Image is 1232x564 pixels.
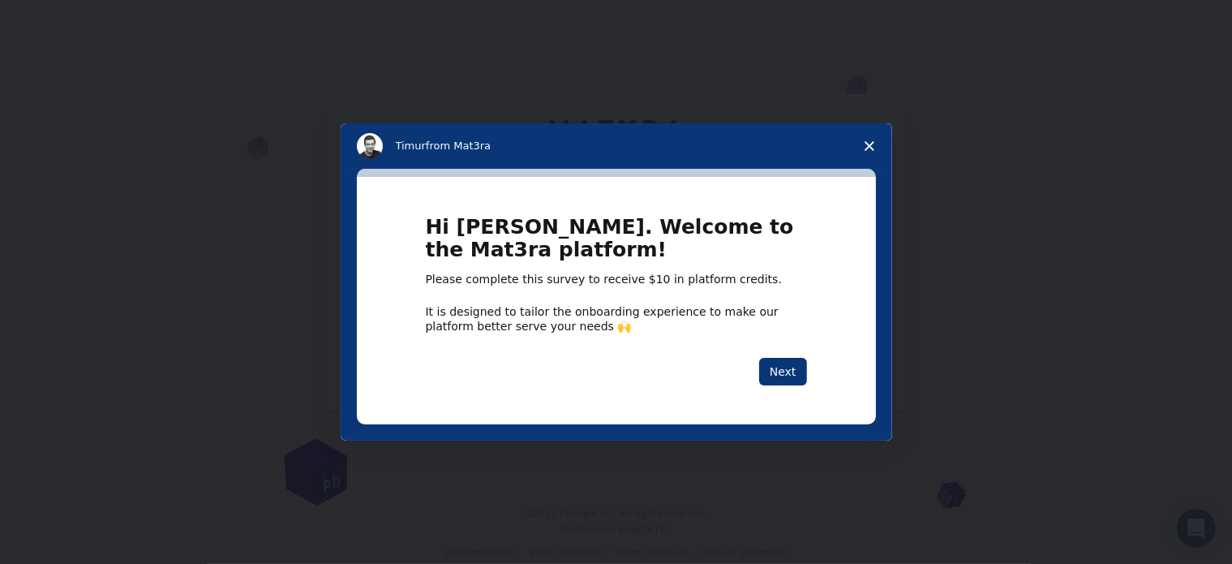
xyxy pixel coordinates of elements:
[32,11,91,26] span: Support
[426,304,807,334] div: It is designed to tailor the onboarding experience to make our platform better serve your needs 🙌
[426,216,807,272] h1: Hi [PERSON_NAME]. Welcome to the Mat3ra platform!
[426,272,807,288] div: Please complete this survey to receive $10 in platform credits.
[759,358,807,385] button: Next
[847,123,892,169] span: Close survey
[426,140,491,152] span: from Mat3ra
[396,140,426,152] span: Timur
[357,133,383,159] img: Profile image for Timur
